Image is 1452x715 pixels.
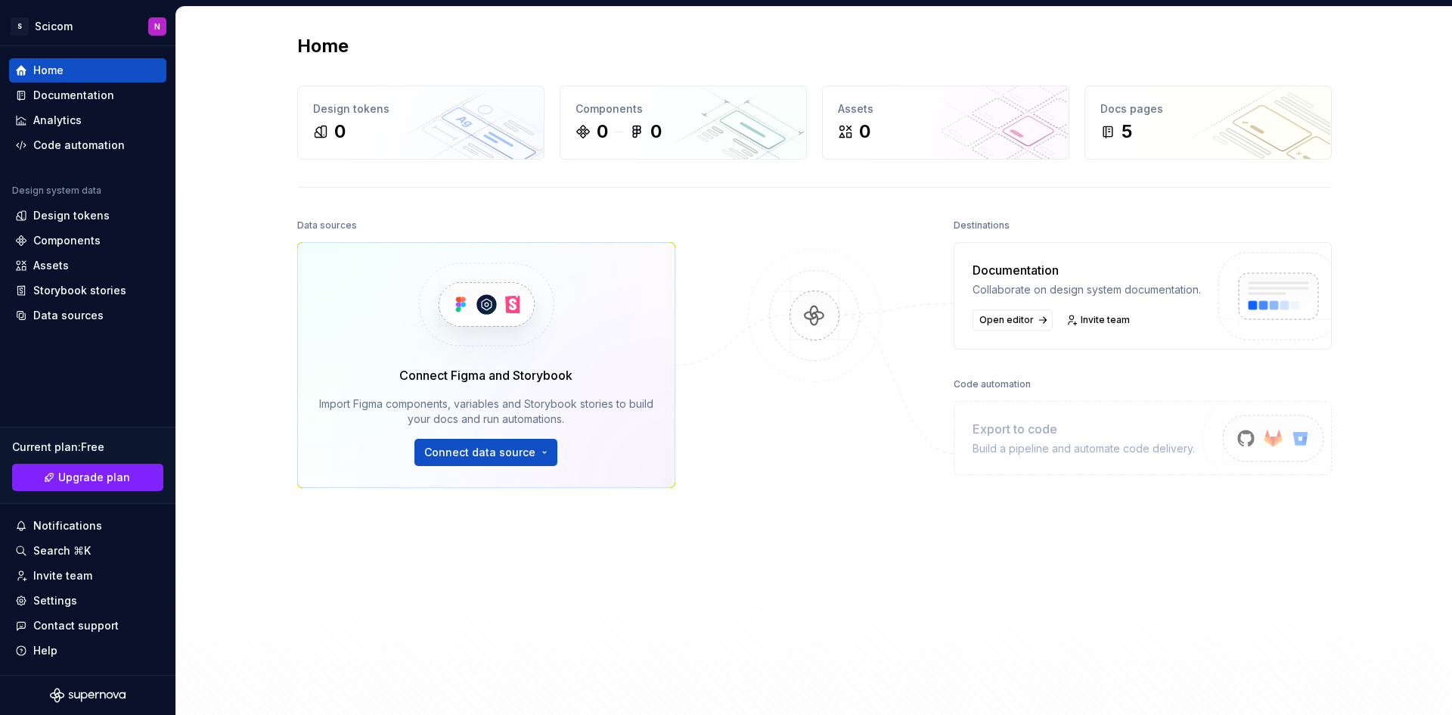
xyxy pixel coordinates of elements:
[9,614,166,638] button: Contact support
[954,374,1031,395] div: Code automation
[838,101,1053,117] div: Assets
[9,108,166,132] a: Analytics
[12,185,101,197] div: Design system data
[1084,85,1332,160] a: Docs pages5
[33,208,110,223] div: Design tokens
[9,303,166,328] a: Data sources
[822,85,1069,160] a: Assets0
[954,215,1010,236] div: Destinations
[33,88,114,103] div: Documentation
[9,639,166,663] button: Help
[1062,309,1137,331] a: Invite team
[9,539,166,563] button: Search ⌘K
[33,233,101,248] div: Components
[973,441,1195,456] div: Build a pipeline and automate code delivery.
[33,258,69,273] div: Assets
[3,10,172,42] button: SScicomN
[973,282,1201,297] div: Collaborate on design system documentation.
[560,85,807,160] a: Components00
[33,618,119,633] div: Contact support
[1081,314,1130,326] span: Invite team
[154,20,160,33] div: N
[33,63,64,78] div: Home
[33,643,57,658] div: Help
[973,261,1201,279] div: Documentation
[33,308,104,323] div: Data sources
[597,120,608,144] div: 0
[9,204,166,228] a: Design tokens
[33,543,91,558] div: Search ⌘K
[9,228,166,253] a: Components
[297,34,349,58] h2: Home
[58,470,130,485] span: Upgrade plan
[33,283,126,298] div: Storybook stories
[12,440,163,455] div: Current plan : Free
[297,215,357,236] div: Data sources
[9,278,166,303] a: Storybook stories
[1100,101,1316,117] div: Docs pages
[9,58,166,82] a: Home
[9,83,166,107] a: Documentation
[313,101,529,117] div: Design tokens
[576,101,791,117] div: Components
[9,133,166,157] a: Code automation
[33,113,82,128] div: Analytics
[979,314,1034,326] span: Open editor
[12,464,163,491] a: Upgrade plan
[9,564,166,588] a: Invite team
[33,568,92,583] div: Invite team
[650,120,662,144] div: 0
[33,593,77,608] div: Settings
[33,518,102,533] div: Notifications
[297,85,544,160] a: Design tokens0
[414,439,557,466] button: Connect data source
[50,688,126,703] svg: Supernova Logo
[11,17,29,36] div: S
[399,366,572,384] div: Connect Figma and Storybook
[319,396,653,427] div: Import Figma components, variables and Storybook stories to build your docs and run automations.
[33,138,125,153] div: Code automation
[973,309,1053,331] a: Open editor
[9,589,166,613] a: Settings
[859,120,870,144] div: 0
[334,120,346,144] div: 0
[1122,120,1132,144] div: 5
[35,19,73,34] div: Scicom
[973,420,1195,438] div: Export to code
[9,514,166,538] button: Notifications
[424,445,535,460] span: Connect data source
[9,253,166,278] a: Assets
